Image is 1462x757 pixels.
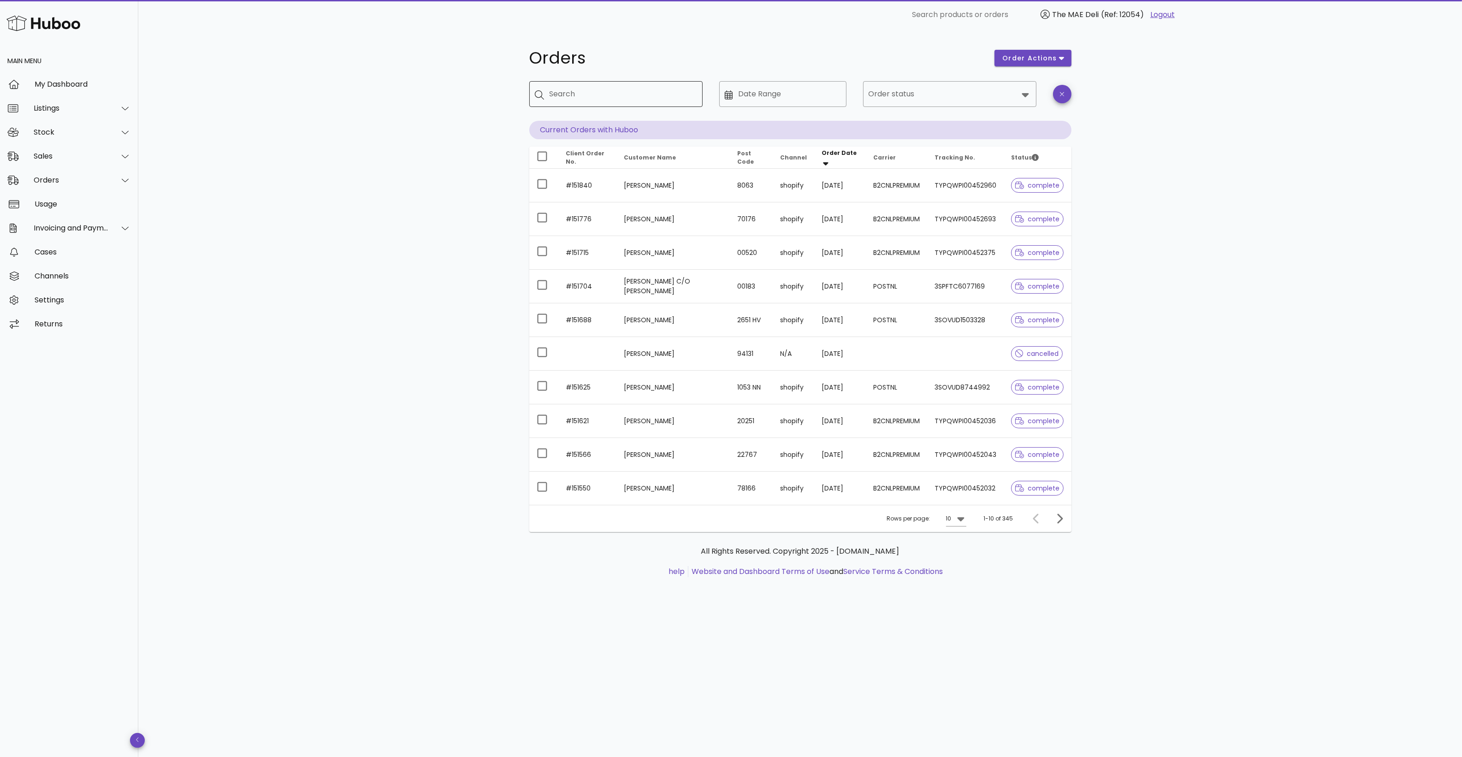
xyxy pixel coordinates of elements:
[814,303,866,337] td: [DATE]
[617,147,730,169] th: Customer Name
[773,404,814,438] td: shopify
[35,200,131,208] div: Usage
[1150,9,1175,20] a: Logout
[730,303,773,337] td: 2651 HV
[814,371,866,404] td: [DATE]
[946,511,966,526] div: 10Rows per page:
[866,147,927,169] th: Carrier
[773,472,814,505] td: shopify
[1015,451,1060,458] span: complete
[814,169,866,202] td: [DATE]
[814,202,866,236] td: [DATE]
[927,147,1004,169] th: Tracking No.
[6,13,80,33] img: Huboo Logo
[927,404,1004,438] td: TYPQWPI00452036
[1015,216,1060,222] span: complete
[1015,182,1060,189] span: complete
[927,270,1004,303] td: 3SPFTC6077169
[529,50,984,66] h1: Orders
[866,202,927,236] td: B2CNLPREMIUM
[559,236,617,270] td: #151715
[1051,510,1068,527] button: Next page
[866,270,927,303] td: POSTNL
[730,169,773,202] td: 8063
[35,272,131,280] div: Channels
[866,472,927,505] td: B2CNLPREMIUM
[617,472,730,505] td: [PERSON_NAME]
[773,169,814,202] td: shopify
[1052,9,1099,20] span: The MAE Deli
[984,515,1013,523] div: 1-10 of 345
[773,438,814,472] td: shopify
[617,169,730,202] td: [PERSON_NAME]
[688,566,943,577] li: and
[1002,53,1057,63] span: order actions
[773,236,814,270] td: shopify
[814,270,866,303] td: [DATE]
[822,149,857,157] span: Order Date
[617,404,730,438] td: [PERSON_NAME]
[35,296,131,304] div: Settings
[35,248,131,256] div: Cases
[537,546,1064,557] p: All Rights Reserved. Copyright 2025 - [DOMAIN_NAME]
[34,224,109,232] div: Invoicing and Payments
[1015,485,1060,491] span: complete
[1015,283,1060,290] span: complete
[34,128,109,136] div: Stock
[730,472,773,505] td: 78166
[730,202,773,236] td: 70176
[730,236,773,270] td: 00520
[617,270,730,303] td: [PERSON_NAME] C/O [PERSON_NAME]
[1015,249,1060,256] span: complete
[866,303,927,337] td: POSTNL
[866,169,927,202] td: B2CNLPREMIUM
[559,303,617,337] td: #151688
[866,371,927,404] td: POSTNL
[927,202,1004,236] td: TYPQWPI00452693
[730,337,773,371] td: 94131
[1004,147,1071,169] th: Status
[559,270,617,303] td: #151704
[927,236,1004,270] td: TYPQWPI00452375
[730,270,773,303] td: 00183
[1015,384,1060,390] span: complete
[34,104,109,112] div: Listings
[927,169,1004,202] td: TYPQWPI00452960
[814,147,866,169] th: Order Date: Sorted descending. Activate to remove sorting.
[730,147,773,169] th: Post Code
[559,147,617,169] th: Client Order No.
[843,566,943,577] a: Service Terms & Conditions
[814,472,866,505] td: [DATE]
[1101,9,1144,20] span: (Ref: 12054)
[927,371,1004,404] td: 3SOVUD8744992
[559,169,617,202] td: #151840
[617,303,730,337] td: [PERSON_NAME]
[814,236,866,270] td: [DATE]
[1015,317,1060,323] span: complete
[946,515,952,523] div: 10
[927,472,1004,505] td: TYPQWPI00452032
[624,154,676,161] span: Customer Name
[34,176,109,184] div: Orders
[737,149,754,166] span: Post Code
[994,50,1071,66] button: order actions
[617,337,730,371] td: [PERSON_NAME]
[35,319,131,328] div: Returns
[873,154,896,161] span: Carrier
[780,154,807,161] span: Channel
[866,438,927,472] td: B2CNLPREMIUM
[559,202,617,236] td: #151776
[529,121,1071,139] p: Current Orders with Huboo
[566,149,605,166] span: Client Order No.
[814,337,866,371] td: [DATE]
[927,303,1004,337] td: 3SOVUD1503328
[935,154,975,161] span: Tracking No.
[1015,350,1059,357] span: cancelled
[1015,418,1060,424] span: complete
[559,371,617,404] td: #151625
[730,404,773,438] td: 20251
[730,438,773,472] td: 22767
[773,202,814,236] td: shopify
[866,404,927,438] td: B2CNLPREMIUM
[559,404,617,438] td: #151621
